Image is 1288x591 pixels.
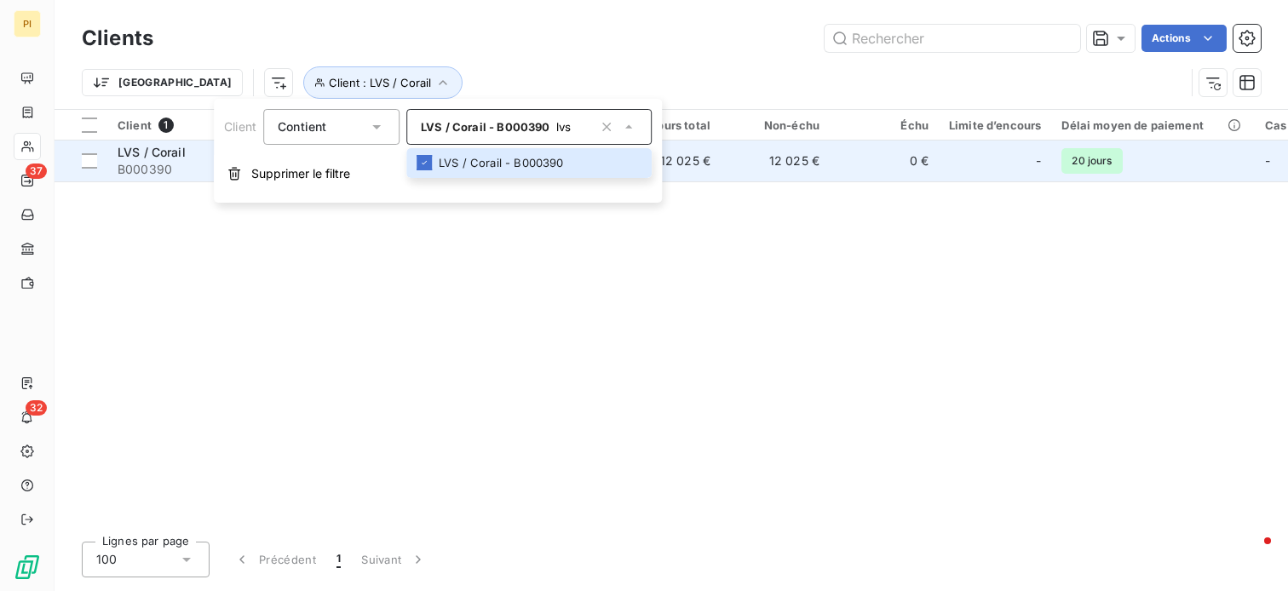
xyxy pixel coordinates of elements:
span: 1 [158,118,174,133]
div: Échu [840,118,929,132]
span: 100 [96,551,117,568]
button: Actions [1141,25,1227,52]
span: Client [224,119,256,134]
div: Limite d’encours [949,118,1041,132]
span: LVS / Corail [118,145,186,159]
button: Supprimer le filtre [214,155,662,192]
input: Rechercher [825,25,1080,52]
span: - [1036,152,1041,169]
span: Supprimer le filtre [251,165,350,182]
span: Client : LVS / Corail [329,76,431,89]
button: Suivant [351,542,437,577]
button: Précédent [223,542,326,577]
li: LVS / Corail - B000390 [406,148,652,178]
td: 0 € [830,141,939,181]
span: 32 [26,400,47,416]
span: - [1265,153,1270,168]
iframe: Intercom live chat [1230,533,1271,574]
div: Encours total [622,118,710,132]
button: 1 [326,542,351,577]
span: Client [118,118,152,132]
div: Non-échu [731,118,819,132]
span: B000390 [118,161,424,178]
h3: Clients [82,23,153,54]
button: Client : LVS / Corail [303,66,463,99]
span: 20 jours [1061,148,1122,174]
td: 12 025 € [721,141,830,181]
button: [GEOGRAPHIC_DATA] [82,69,243,96]
span: 37 [26,164,47,179]
span: Contient [278,119,326,134]
img: Logo LeanPay [14,554,41,581]
td: 12 025 € [612,141,721,181]
span: 1 [336,551,341,568]
div: PI [14,10,41,37]
div: Délai moyen de paiement [1061,118,1244,132]
span: LVS / Corail - B000390 [421,120,549,134]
